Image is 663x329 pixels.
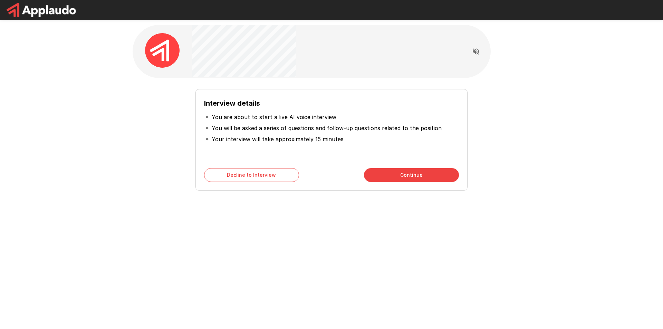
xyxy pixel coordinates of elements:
p: You will be asked a series of questions and follow-up questions related to the position [212,124,442,132]
p: Your interview will take approximately 15 minutes [212,135,344,143]
button: Read questions aloud [469,45,483,58]
p: You are about to start a live AI voice interview [212,113,336,121]
button: Decline to Interview [204,168,299,182]
img: applaudo_avatar.png [145,33,180,68]
b: Interview details [204,99,260,107]
button: Continue [364,168,459,182]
